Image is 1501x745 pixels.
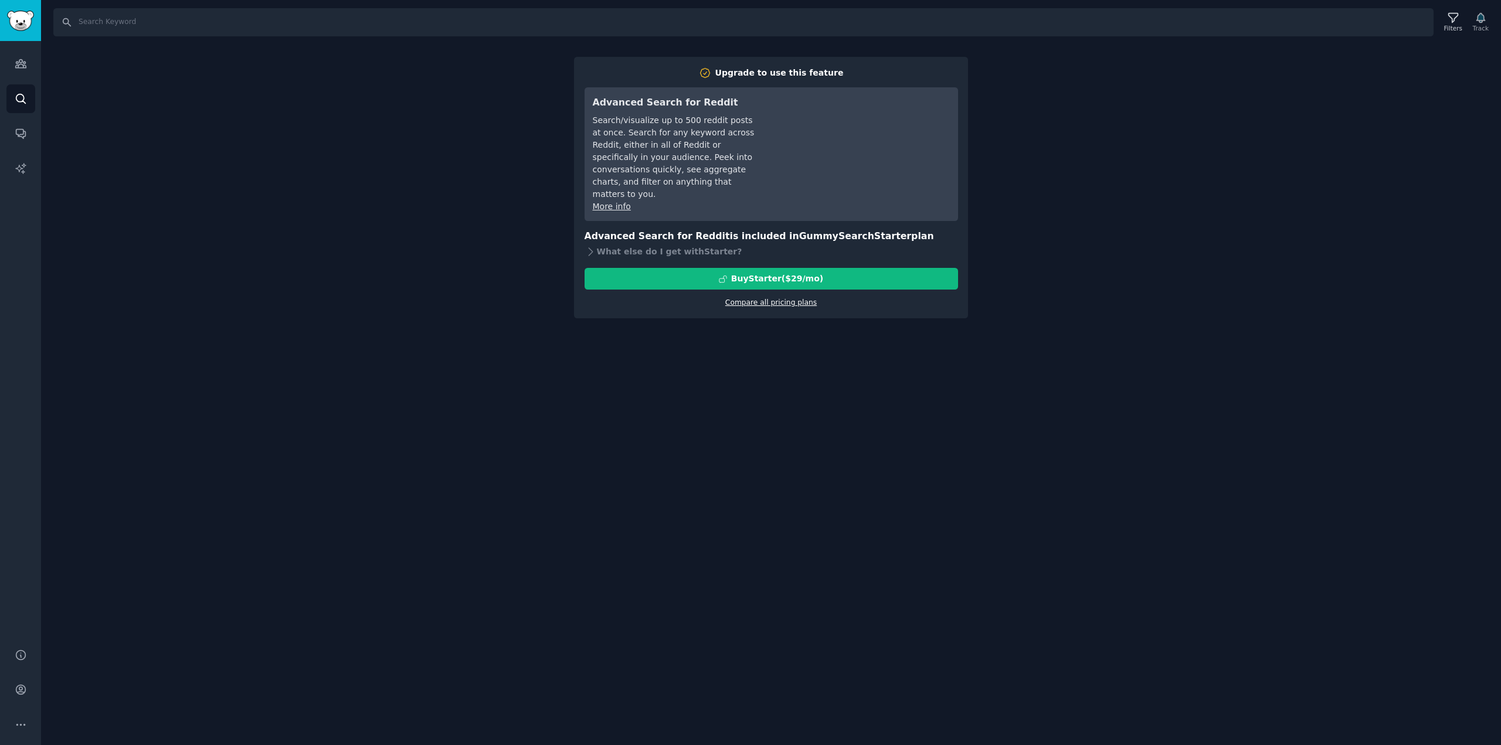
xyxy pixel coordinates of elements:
[593,114,758,200] div: Search/visualize up to 500 reddit posts at once. Search for any keyword across Reddit, either in ...
[774,96,950,183] iframe: YouTube video player
[725,298,817,307] a: Compare all pricing plans
[7,11,34,31] img: GummySearch logo
[593,96,758,110] h3: Advanced Search for Reddit
[593,202,631,211] a: More info
[1444,24,1462,32] div: Filters
[715,67,844,79] div: Upgrade to use this feature
[799,230,911,241] span: GummySearch Starter
[585,229,958,244] h3: Advanced Search for Reddit is included in plan
[731,273,823,285] div: Buy Starter ($ 29 /mo )
[585,268,958,290] button: BuyStarter($29/mo)
[585,243,958,260] div: What else do I get with Starter ?
[53,8,1434,36] input: Search Keyword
